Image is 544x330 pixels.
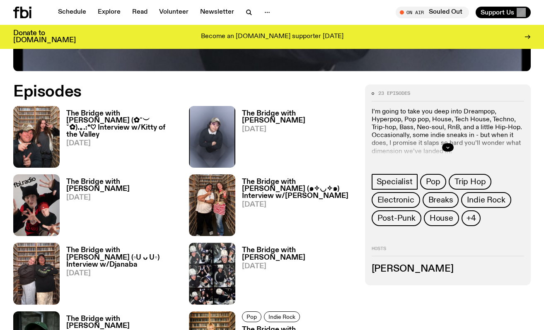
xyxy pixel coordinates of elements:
[461,192,511,208] a: Indie Rock
[481,9,514,16] span: Support Us
[235,178,355,236] a: The Bridge with [PERSON_NAME] (๑✧◡✧๑) Interview w/[PERSON_NAME][DATE]
[372,108,524,155] p: I’m going to take you deep into Dreampop, Hyperpop, Pop pop, House, Tech House, Techno, Trip-hop,...
[467,195,505,205] span: Indie Rock
[372,246,524,256] h2: Hosts
[420,174,446,190] a: Pop
[154,7,193,18] a: Volunteer
[424,210,459,226] a: House
[235,247,355,304] a: The Bridge with [PERSON_NAME][DATE]
[476,7,531,18] button: Support Us
[378,91,410,96] span: 23 episodes
[13,243,60,304] img: Diana and Djanaba
[396,7,469,18] button: On AirSouled Out
[60,178,179,236] a: The Bridge with [PERSON_NAME][DATE]
[242,126,355,133] span: [DATE]
[242,201,355,208] span: [DATE]
[455,177,486,186] span: Trip Hop
[247,313,257,320] span: Pop
[372,192,420,208] a: Electronic
[242,311,261,322] a: Pop
[13,30,76,44] h3: Donate to [DOMAIN_NAME]
[426,177,440,186] span: Pop
[372,174,418,190] a: Specialist
[462,210,481,226] button: +4
[235,110,355,168] a: The Bridge with [PERSON_NAME][DATE]
[66,247,179,268] h3: The Bridge with [PERSON_NAME] (◦U ᴗ U◦) Interview w/Djanaba
[268,313,295,320] span: Indie Rock
[127,7,152,18] a: Read
[377,195,414,205] span: Electronic
[264,311,300,322] a: Indie Rock
[449,174,491,190] a: Trip Hop
[377,177,413,186] span: Specialist
[430,214,453,223] span: House
[242,247,355,261] h3: The Bridge with [PERSON_NAME]
[377,214,416,223] span: Post-Punk
[53,7,91,18] a: Schedule
[66,140,179,147] span: [DATE]
[428,195,453,205] span: Breaks
[60,110,179,168] a: The Bridge with [PERSON_NAME] (✿˘︶˘✿).｡.:*♡ Interview w/Kitty of the Valley[DATE]
[372,210,421,226] a: Post-Punk
[201,33,343,41] p: Become an [DOMAIN_NAME] supporter [DATE]
[93,7,126,18] a: Explore
[405,9,465,15] span: Tune in live
[423,192,459,208] a: Breaks
[66,110,179,138] h3: The Bridge with [PERSON_NAME] (✿˘︶˘✿).｡.:*♡ Interview w/Kitty of the Valley
[467,214,476,223] span: +4
[195,7,239,18] a: Newsletter
[189,174,235,236] img: Diana and FREDDY
[242,263,355,270] span: [DATE]
[13,84,355,99] h2: Episodes
[66,178,179,193] h3: The Bridge with [PERSON_NAME]
[372,265,524,274] h3: [PERSON_NAME]
[242,110,355,124] h3: The Bridge with [PERSON_NAME]
[66,270,179,277] span: [DATE]
[66,316,179,330] h3: The Bridge with [PERSON_NAME]
[242,178,355,200] h3: The Bridge with [PERSON_NAME] (๑✧◡✧๑) Interview w/[PERSON_NAME]
[66,194,179,201] span: [DATE]
[60,247,179,304] a: The Bridge with [PERSON_NAME] (◦U ᴗ U◦) Interview w/Djanaba[DATE]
